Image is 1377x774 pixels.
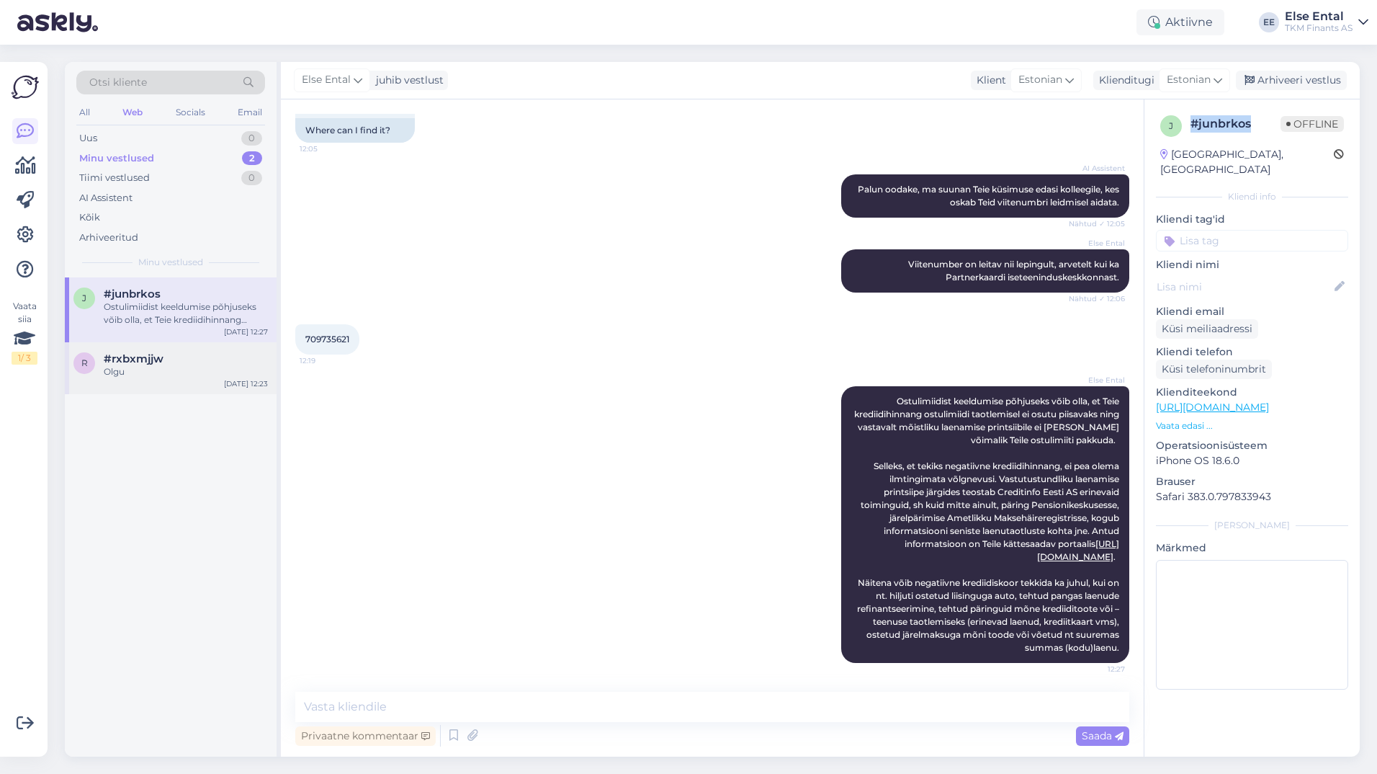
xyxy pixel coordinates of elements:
span: r [81,357,88,368]
div: Minu vestlused [79,151,154,166]
div: Klient [971,73,1006,88]
div: AI Assistent [79,191,133,205]
div: Küsi telefoninumbrit [1156,360,1272,379]
div: Socials [173,103,208,122]
p: Safari 383.0.797833943 [1156,489,1348,504]
div: Kõik [79,210,100,225]
div: [DATE] 12:23 [224,378,268,389]
input: Lisa nimi [1157,279,1332,295]
span: Saada [1082,729,1123,742]
div: Tiimi vestlused [79,171,150,185]
div: Email [235,103,265,122]
span: 12:27 [1071,664,1125,675]
p: Kliendi telefon [1156,344,1348,360]
span: #rxbxmjjw [104,352,163,365]
span: Estonian [1167,72,1211,88]
div: [GEOGRAPHIC_DATA], [GEOGRAPHIC_DATA] [1160,147,1334,177]
div: 1 / 3 [12,352,37,365]
span: Nähtud ✓ 12:05 [1069,218,1125,229]
a: Else EntalTKM Finants AS [1285,11,1368,34]
div: [DATE] 12:27 [224,326,268,337]
div: Vaata siia [12,300,37,365]
p: Kliendi nimi [1156,257,1348,272]
span: AI Assistent [1071,163,1125,174]
p: Märkmed [1156,541,1348,556]
input: Lisa tag [1156,230,1348,252]
span: Otsi kliente [89,75,147,90]
div: Arhiveeri vestlus [1236,71,1347,90]
div: Kliendi info [1156,190,1348,203]
div: TKM Finants AS [1285,22,1353,34]
span: 709735621 [305,334,349,344]
div: Arhiveeritud [79,231,138,245]
span: Else Ental [302,72,351,88]
span: Minu vestlused [138,256,203,269]
div: EE [1259,12,1279,32]
span: #junbrkos [104,288,161,301]
span: j [82,293,86,303]
div: All [76,103,93,122]
div: Olgu [104,365,268,378]
span: Offline [1280,116,1344,132]
span: j [1169,120,1173,131]
div: Küsi meiliaadressi [1156,319,1258,339]
span: Else Ental [1071,375,1125,386]
span: Else Ental [1071,238,1125,249]
div: 2 [242,151,262,166]
div: # junbrkos [1190,115,1280,133]
div: Uus [79,131,97,146]
div: 0 [241,171,262,185]
div: Web [120,103,145,122]
span: Ostulimiidist keeldumise põhjuseks võib olla, et Teie krediidihinnang ostulimiidi taotlemisel ei ... [854,396,1121,653]
p: Brauser [1156,474,1348,489]
div: Privaatne kommentaar [295,726,436,746]
span: 12:19 [300,355,354,366]
div: Else Ental [1285,11,1353,22]
span: Palun oodake, ma suunan Teie küsimuse edasi kolleegile, kes oskab Teid viitenumbri leidmisel aidata. [858,184,1121,208]
span: 12:05 [300,143,354,154]
p: Vaata edasi ... [1156,419,1348,432]
div: Klienditugi [1093,73,1154,88]
div: [PERSON_NAME] [1156,519,1348,532]
a: [URL][DOMAIN_NAME] [1156,401,1269,414]
div: Ostulimiidist keeldumise põhjuseks võib olla, et Teie krediidihinnang ostulimiidi taotlemisel ei ... [104,301,268,326]
div: Where can I find it? [295,118,415,143]
div: juhib vestlust [370,73,444,88]
p: Operatsioonisüsteem [1156,438,1348,453]
img: Askly Logo [12,74,39,101]
span: Estonian [1018,72,1062,88]
span: Nähtud ✓ 12:06 [1069,293,1125,304]
p: Klienditeekond [1156,385,1348,400]
p: iPhone OS 18.6.0 [1156,453,1348,468]
span: Viitenumber on leitav nii lepingult, arvetelt kui ka Partnerkaardi iseteeninduskeskkonnast. [908,259,1121,283]
p: Kliendi tag'id [1156,212,1348,227]
p: Kliendi email [1156,304,1348,319]
div: 0 [241,131,262,146]
div: Aktiivne [1136,9,1224,35]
